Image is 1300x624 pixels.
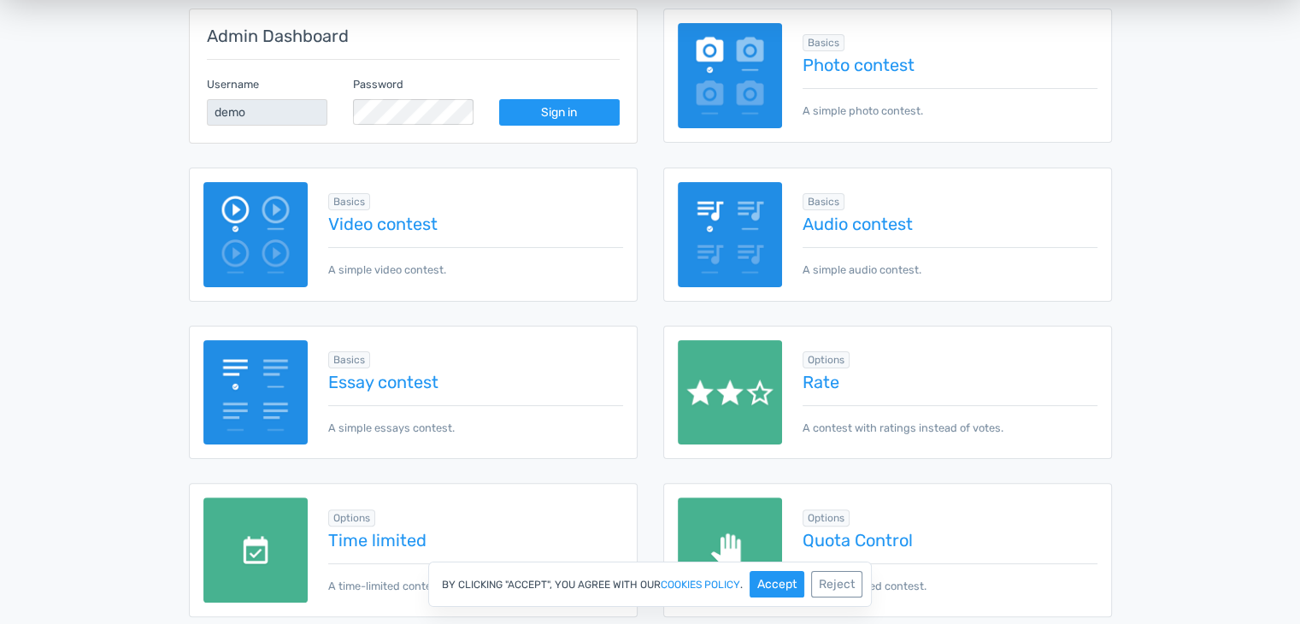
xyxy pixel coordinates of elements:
[207,76,259,92] label: Username
[328,509,375,527] span: Browse all in Options
[803,215,1097,233] a: Audio contest
[803,34,844,51] span: Browse all in Basics
[328,193,370,210] span: Browse all in Basics
[328,215,622,233] a: Video contest
[803,247,1097,278] p: A simple audio contest.
[678,182,783,287] img: audio-poll.png.webp
[328,405,622,436] p: A simple essays contest.
[203,340,309,445] img: essay-contest.png.webp
[499,99,620,126] a: Sign in
[661,580,740,590] a: cookies policy
[353,76,403,92] label: Password
[803,509,850,527] span: Browse all in Options
[203,182,309,287] img: video-poll.png.webp
[803,405,1097,436] p: A contest with ratings instead of votes.
[428,562,872,607] div: By clicking "Accept", you agree with our .
[258,35,650,85] a: Participate
[750,571,804,598] button: Accept
[803,56,1097,74] a: Photo contest
[328,373,622,391] a: Essay contest
[272,98,1029,598] img: sunset-815270_1920.jpg
[650,34,1043,85] a: Submissions
[678,340,783,445] img: rate.png.webp
[328,247,622,278] p: A simple video contest.
[803,373,1097,391] a: Rate
[207,26,620,45] h5: Admin Dashboard
[678,23,783,128] img: image-poll.png.webp
[328,531,622,550] a: Time limited
[678,497,783,603] img: quota-limited.png.webp
[803,351,850,368] span: Browse all in Options
[803,88,1097,119] p: A simple photo contest.
[203,497,309,603] img: date-limited.png.webp
[811,571,862,598] button: Reject
[328,351,370,368] span: Browse all in Basics
[803,193,844,210] span: Browse all in Basics
[803,531,1097,550] a: Quota Control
